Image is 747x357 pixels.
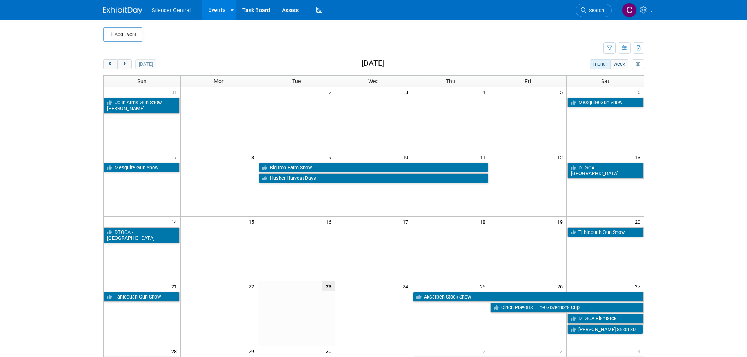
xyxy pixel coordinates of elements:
button: month [590,59,611,69]
span: 3 [405,87,412,97]
a: [PERSON_NAME] 85 on 80 [567,324,643,335]
a: DTGCA Bismarck [567,314,643,324]
span: 10 [402,152,412,162]
span: 5 [559,87,566,97]
a: Tahlequah Gun Show [567,227,643,237]
span: 25 [479,281,489,291]
span: 4 [637,346,644,356]
a: Up In Arms Gun Show - [PERSON_NAME] [104,98,180,114]
span: 7 [173,152,180,162]
span: 4 [482,87,489,97]
span: Fri [525,78,531,84]
span: 8 [251,152,258,162]
span: Thu [446,78,455,84]
span: 3 [559,346,566,356]
a: Mesquite Gun Show [567,98,643,108]
button: [DATE] [135,59,156,69]
a: DTGCA - [GEOGRAPHIC_DATA] [567,163,643,179]
span: 16 [325,217,335,227]
button: next [117,59,132,69]
button: Add Event [103,27,142,42]
span: Wed [368,78,379,84]
span: 2 [328,87,335,97]
span: 28 [171,346,180,356]
a: Husker Harvest Days [259,173,489,183]
img: ExhibitDay [103,7,142,14]
span: 14 [171,217,180,227]
span: 1 [251,87,258,97]
button: myCustomButton [632,59,644,69]
span: Search [586,7,604,13]
span: 18 [479,217,489,227]
a: Big Iron Farm Show [259,163,489,173]
button: prev [103,59,118,69]
span: Mon [214,78,225,84]
i: Personalize Calendar [636,62,641,67]
span: 15 [248,217,258,227]
span: 31 [171,87,180,97]
a: Aksarben Stock Show [413,292,643,302]
span: 27 [634,281,644,291]
span: 1 [405,346,412,356]
span: 12 [556,152,566,162]
span: 9 [328,152,335,162]
img: Cade Cox [622,3,637,18]
span: 23 [322,281,335,291]
span: 30 [325,346,335,356]
a: Cinch Playoffs - The Governor’s Cup [490,303,643,313]
span: 17 [402,217,412,227]
span: 19 [556,217,566,227]
span: Tue [292,78,301,84]
span: 11 [479,152,489,162]
h2: [DATE] [362,59,384,68]
span: 24 [402,281,412,291]
a: Search [576,4,612,17]
span: 20 [634,217,644,227]
span: 21 [171,281,180,291]
span: 22 [248,281,258,291]
span: 2 [482,346,489,356]
a: DTGCA - [GEOGRAPHIC_DATA] [104,227,180,243]
span: 29 [248,346,258,356]
span: Sun [137,78,147,84]
span: 6 [637,87,644,97]
span: Silencer Central [152,7,191,13]
a: Mesquite Gun Show [104,163,180,173]
span: 13 [634,152,644,162]
span: 26 [556,281,566,291]
a: Tahlequah Gun Show [104,292,180,302]
span: Sat [601,78,609,84]
button: week [610,59,628,69]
